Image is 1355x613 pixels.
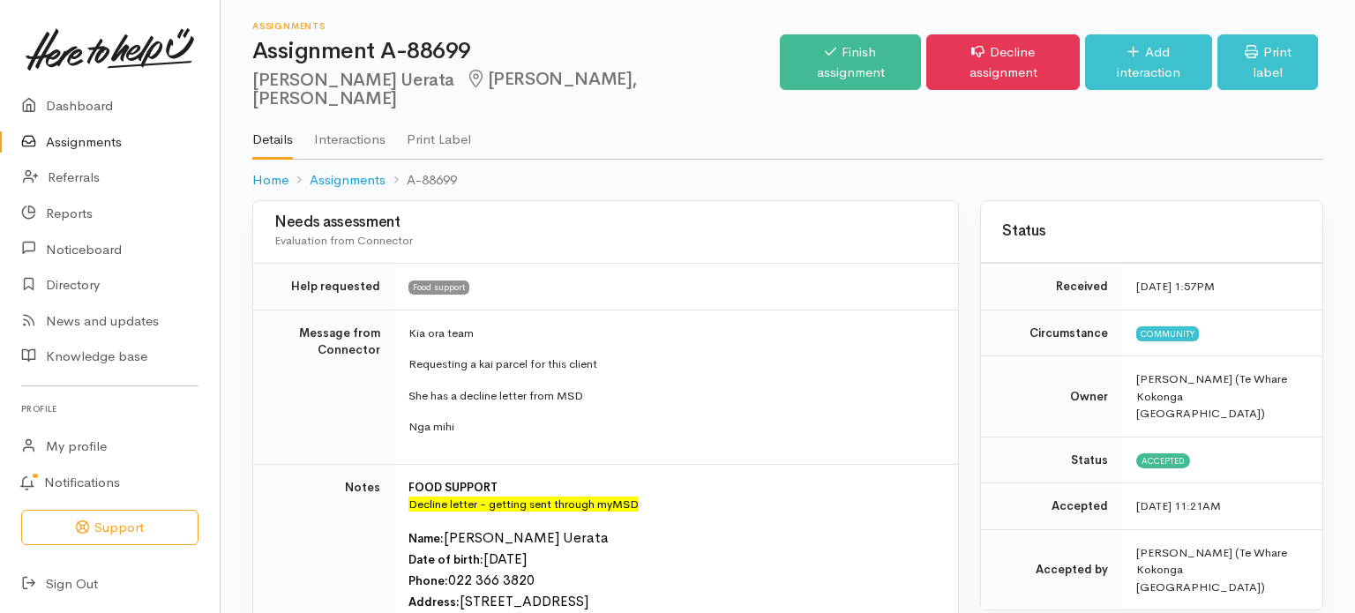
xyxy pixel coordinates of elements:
a: Decline assignment [926,34,1079,90]
span: Accepted [1136,453,1190,467]
p: Requesting a kai parcel for this client [408,355,937,373]
font: 022 366 3820 [448,571,535,589]
h3: Needs assessment [274,214,937,231]
a: Interactions [314,108,386,158]
nav: breadcrumb [252,160,1323,201]
span: Name: [408,531,444,546]
h3: Status [1002,223,1301,240]
td: [PERSON_NAME] (Te Whare Kokonga [GEOGRAPHIC_DATA]) [1122,529,1322,609]
button: Support [21,510,198,546]
p: Kia ora team [408,325,937,342]
h6: Profile [21,397,198,421]
td: Received [981,264,1122,310]
a: Assignments [310,170,386,191]
h6: Assignments [252,21,780,31]
a: Print label [1217,34,1318,90]
td: Circumstance [981,310,1122,356]
td: Owner [981,356,1122,437]
li: A-88699 [386,170,457,191]
a: Details [252,108,293,160]
h1: Assignment A-88699 [252,39,780,64]
h2: [PERSON_NAME] Uerata [252,70,780,109]
font: [STREET_ADDRESS] [460,592,588,610]
p: She has a decline letter from MSD [408,387,937,405]
td: Accepted by [981,529,1122,609]
span: Date of birth: [408,552,483,567]
td: Help requested [253,264,394,310]
span: [PERSON_NAME], [PERSON_NAME] [252,68,637,109]
span: Phone: [408,573,448,588]
span: Evaluation from Connector [274,233,413,248]
font: [PERSON_NAME] Uerata [444,528,609,547]
span: FOOD SUPPORT [408,480,498,495]
a: Finish assignment [780,34,921,90]
a: Add interaction [1085,34,1213,90]
td: Status [981,437,1122,483]
span: Community [1136,326,1199,340]
time: [DATE] 11:21AM [1136,498,1221,513]
span: [PERSON_NAME] (Te Whare Kokonga [GEOGRAPHIC_DATA]) [1136,371,1287,421]
time: [DATE] 1:57PM [1136,279,1215,294]
span: Food support [408,280,469,295]
p: Nga mihi [408,418,937,436]
span: Address: [408,594,460,609]
td: Accepted [981,483,1122,530]
a: Print Label [407,108,471,158]
a: Home [252,170,288,191]
font: [DATE] [483,549,527,568]
td: Message from Connector [253,310,394,464]
font: Decline letter - getting sent through myMSD [408,497,639,512]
